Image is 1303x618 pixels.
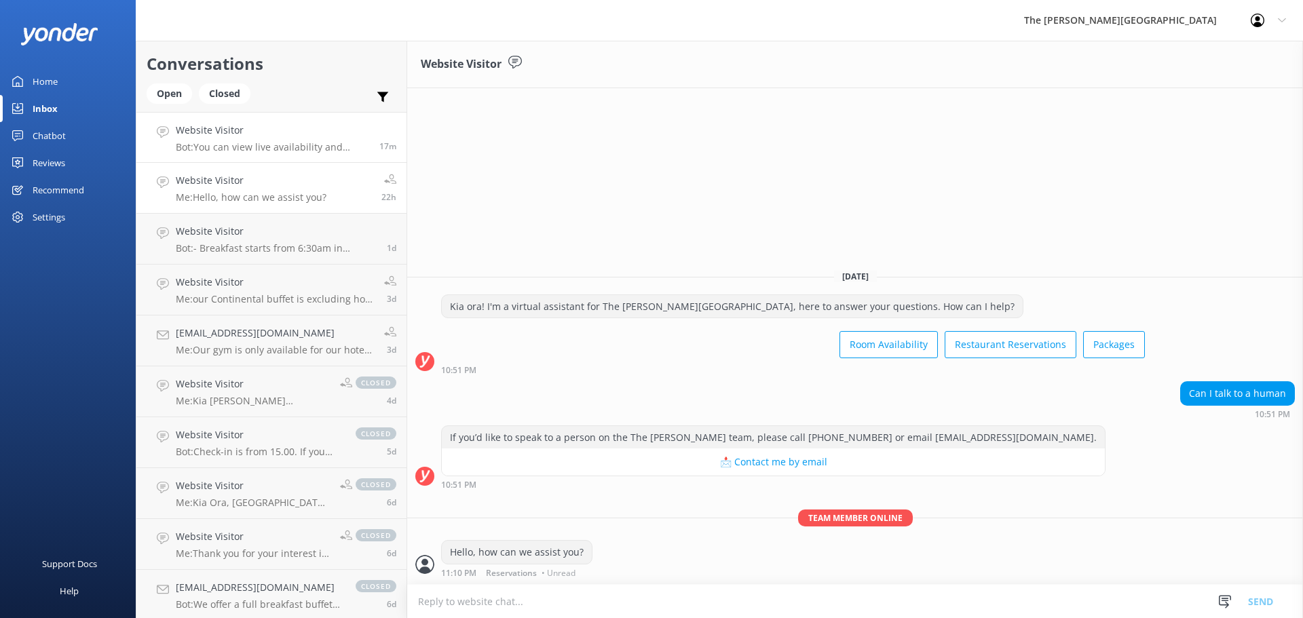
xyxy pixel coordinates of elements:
[176,547,330,560] p: Me: Thank you for your interest in dining with us at True South Dining Room. While our Snack Food...
[356,580,396,592] span: closed
[387,547,396,559] span: Aug 19 2025 06:46pm (UTC +12:00) Pacific/Auckland
[176,344,374,356] p: Me: Our gym is only available for our hotel guests.
[136,265,407,315] a: Website VisitorMe:our Continental buffet is excluding hot food.3d
[381,191,396,203] span: Aug 24 2025 11:10pm (UTC +12:00) Pacific/Auckland
[356,478,396,490] span: closed
[199,83,250,104] div: Closed
[441,481,476,489] strong: 10:51 PM
[60,577,79,604] div: Help
[147,83,192,104] div: Open
[33,176,84,204] div: Recommend
[176,293,374,305] p: Me: our Continental buffet is excluding hot food.
[442,541,592,564] div: Hello, how can we assist you?
[136,468,407,519] a: Website VisitorMe:Kia Ora, [GEOGRAPHIC_DATA][PERSON_NAME] is located on [STREET_ADDRESS]. Distanc...
[176,376,330,391] h4: Website Visitor
[176,529,330,544] h4: Website Visitor
[1181,382,1294,405] div: Can I talk to a human
[147,51,396,77] h2: Conversations
[442,295,1023,318] div: Kia ora! I'm a virtual assistant for The [PERSON_NAME][GEOGRAPHIC_DATA], here to answer your ques...
[356,529,396,541] span: closed
[136,366,407,417] a: Website VisitorMe:Kia [PERSON_NAME] [PERSON_NAME], Thank you for your message, Wi will send you t...
[442,426,1105,449] div: If you’d like to speak to a person on the The [PERSON_NAME] team, please call [PHONE_NUMBER] or e...
[176,242,377,254] p: Bot: - Breakfast starts from 6:30am in Summer and Spring and from 7:00am in Autumn and Winter. - ...
[136,112,407,163] a: Website VisitorBot:You can view live availability and make your reservation online at [URL][DOMAI...
[136,214,407,265] a: Website VisitorBot:- Breakfast starts from 6:30am in Summer and Spring and from 7:00am in Autumn ...
[798,509,913,526] span: Team member online
[33,149,65,176] div: Reviews
[387,395,396,406] span: Aug 21 2025 05:40am (UTC +12:00) Pacific/Auckland
[421,56,502,73] h3: Website Visitor
[379,140,396,152] span: Aug 25 2025 09:14pm (UTC +12:00) Pacific/Auckland
[839,331,938,358] button: Room Availability
[176,141,369,153] p: Bot: You can view live availability and make your reservation online at [URL][DOMAIN_NAME].
[20,23,98,45] img: yonder-white-logo.png
[176,123,369,138] h4: Website Visitor
[136,519,407,570] a: Website VisitorMe:Thank you for your interest in dining with us at True South Dining Room. While ...
[486,569,537,577] span: Reservations
[356,376,396,389] span: closed
[387,293,396,305] span: Aug 22 2025 02:15pm (UTC +12:00) Pacific/Auckland
[176,395,330,407] p: Me: Kia [PERSON_NAME] [PERSON_NAME], Thank you for your message, Wi will send you the receipt to ...
[387,598,396,610] span: Aug 19 2025 04:40pm (UTC +12:00) Pacific/Auckland
[542,569,575,577] span: • Unread
[199,85,257,100] a: Closed
[176,497,330,509] p: Me: Kia Ora, [GEOGRAPHIC_DATA][PERSON_NAME] is located on [STREET_ADDRESS]. Distance to/from [GEO...
[176,580,342,595] h4: [EMAIL_ADDRESS][DOMAIN_NAME]
[442,448,1105,476] button: 📩 Contact me by email
[1180,409,1295,419] div: Aug 24 2025 10:51pm (UTC +12:00) Pacific/Auckland
[387,446,396,457] span: Aug 20 2025 05:29pm (UTC +12:00) Pacific/Auckland
[33,122,66,149] div: Chatbot
[441,365,1145,374] div: Aug 24 2025 10:51pm (UTC +12:00) Pacific/Auckland
[176,478,330,493] h4: Website Visitor
[176,224,377,239] h4: Website Visitor
[1083,331,1145,358] button: Packages
[176,427,342,442] h4: Website Visitor
[176,191,326,204] p: Me: Hello, how can we assist you?
[33,95,58,122] div: Inbox
[387,344,396,355] span: Aug 22 2025 02:09pm (UTC +12:00) Pacific/Auckland
[387,497,396,508] span: Aug 19 2025 06:51pm (UTC +12:00) Pacific/Auckland
[136,315,407,366] a: [EMAIL_ADDRESS][DOMAIN_NAME]Me:Our gym is only available for our hotel guests.3d
[33,204,65,231] div: Settings
[1255,410,1290,419] strong: 10:51 PM
[176,326,374,341] h4: [EMAIL_ADDRESS][DOMAIN_NAME]
[42,550,97,577] div: Support Docs
[441,569,476,577] strong: 11:10 PM
[441,480,1106,489] div: Aug 24 2025 10:51pm (UTC +12:00) Pacific/Auckland
[176,173,326,188] h4: Website Visitor
[176,598,342,611] p: Bot: We offer a full breakfast buffet all year around except May and June, where we offer cooked ...
[441,366,476,374] strong: 10:51 PM
[136,417,407,468] a: Website VisitorBot:Check-in is from 15.00. If you need early check-in, it's subject to availabili...
[834,271,877,282] span: [DATE]
[147,85,199,100] a: Open
[33,68,58,95] div: Home
[356,427,396,440] span: closed
[176,446,342,458] p: Bot: Check-in is from 15.00. If you need early check-in, it's subject to availability and fees ma...
[945,331,1076,358] button: Restaurant Reservations
[387,242,396,254] span: Aug 24 2025 08:58am (UTC +12:00) Pacific/Auckland
[176,275,374,290] h4: Website Visitor
[136,163,407,214] a: Website VisitorMe:Hello, how can we assist you?22h
[441,568,592,577] div: Aug 24 2025 11:10pm (UTC +12:00) Pacific/Auckland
